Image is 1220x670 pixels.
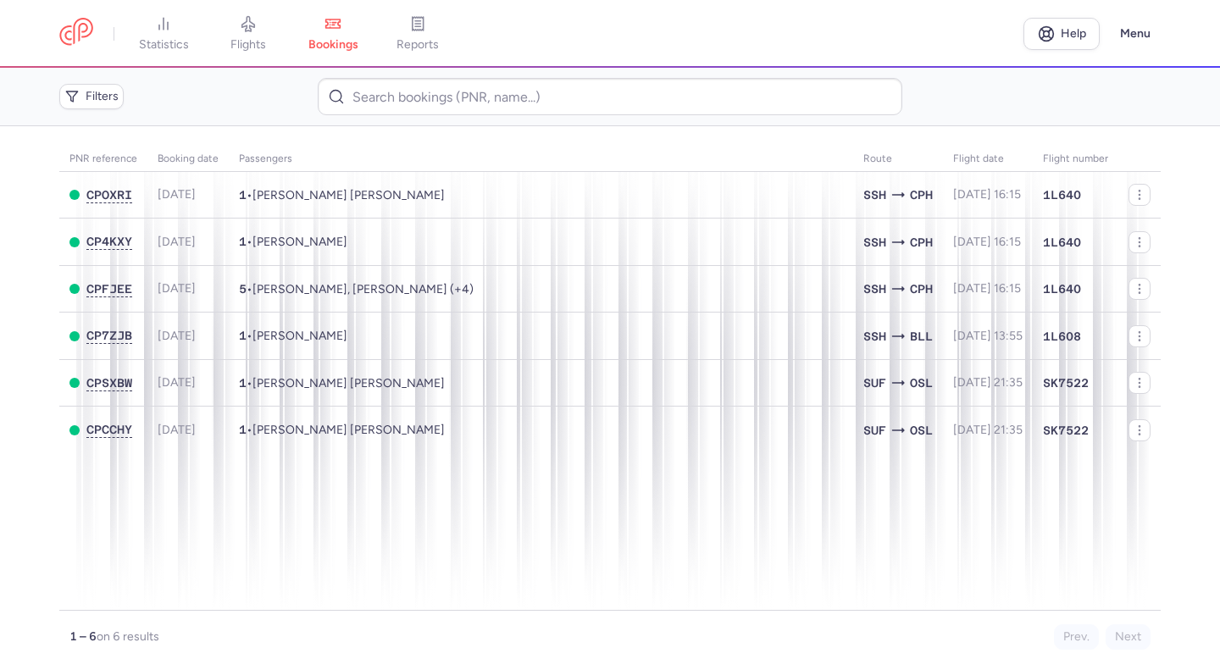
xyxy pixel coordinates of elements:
span: 1 [239,376,247,390]
span: 5 [239,282,247,296]
span: Maya SAFLO, Rania ZAGHAL, Mohamad SAFLO, Ahmad SAFLO, Haya SAFLO, Yousr SAFLO [252,282,474,296]
span: OSL [910,374,933,392]
span: [DATE] 16:15 [953,235,1021,249]
button: Next [1106,624,1151,650]
span: SK7522 [1043,422,1089,439]
span: Filters [86,90,119,103]
span: reports [396,37,439,53]
a: Help [1023,18,1100,50]
span: 1L608 [1043,328,1081,345]
th: flight date [943,147,1033,172]
button: CP7ZJB [86,329,132,343]
span: 1L640 [1043,280,1081,297]
th: Booking date [147,147,229,172]
span: SSH [863,185,886,204]
span: 1 [239,188,247,202]
span: 1 [239,329,247,342]
span: SSH [863,233,886,252]
span: [DATE] [158,187,196,202]
button: CPFJEE [86,282,132,296]
strong: 1 – 6 [69,629,97,644]
span: OSL [910,421,933,440]
span: 1L640 [1043,186,1081,203]
span: Ahmed Mohamed Ibrahim ALMAS [252,188,445,202]
span: SSH [863,280,886,298]
span: [DATE] [158,281,196,296]
span: bookings [308,37,358,53]
span: CPH [910,185,933,204]
button: Prev. [1054,624,1099,650]
button: CPCCHY [86,423,132,437]
span: [DATE] 21:35 [953,423,1023,437]
span: Mohammed IBRAHIM [252,329,347,343]
span: • [239,188,445,202]
span: CPH [910,280,933,298]
span: SSH [863,327,886,346]
a: flights [206,15,291,53]
span: CP4KXY [86,235,132,248]
span: • [239,376,445,390]
span: SUF [863,421,886,440]
span: [DATE] [158,375,196,390]
a: reports [375,15,460,53]
button: CPSXBW [86,376,132,390]
th: Passengers [229,147,853,172]
span: CP7ZJB [86,329,132,342]
button: CP4KXY [86,235,132,249]
th: Flight number [1033,147,1118,172]
span: [DATE] 16:15 [953,187,1021,202]
input: Search bookings (PNR, name...) [318,78,901,115]
span: • [239,282,474,296]
span: CPCCHY [86,423,132,436]
a: CitizenPlane red outlined logo [59,18,93,49]
span: SUF [863,374,886,392]
a: statistics [121,15,206,53]
span: • [239,423,445,437]
span: 1L640 [1043,234,1081,251]
span: BLL [910,327,933,346]
span: flights [230,37,266,53]
span: [DATE] [158,423,196,437]
th: PNR reference [59,147,147,172]
span: 1 [239,423,247,436]
span: Yousif Omar Sulaiman SULAIMAN [252,423,445,437]
button: CPOXRI [86,188,132,202]
span: [DATE] [158,329,196,343]
span: SK7522 [1043,374,1089,391]
span: • [239,329,347,343]
span: 1 [239,235,247,248]
th: Route [853,147,943,172]
span: on 6 results [97,629,159,644]
span: Help [1061,27,1086,40]
span: [DATE] 21:35 [953,375,1023,390]
a: bookings [291,15,375,53]
span: Sebastian Hans Erik SANDBERG [252,376,445,390]
span: • [239,235,347,249]
span: CPH [910,233,933,252]
span: Kayed ABDULRAZEK [252,235,347,249]
span: statistics [139,37,189,53]
span: [DATE] [158,235,196,249]
span: [DATE] 13:55 [953,329,1023,343]
button: Filters [59,84,124,109]
span: [DATE] 16:15 [953,281,1021,296]
button: Menu [1110,18,1161,50]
